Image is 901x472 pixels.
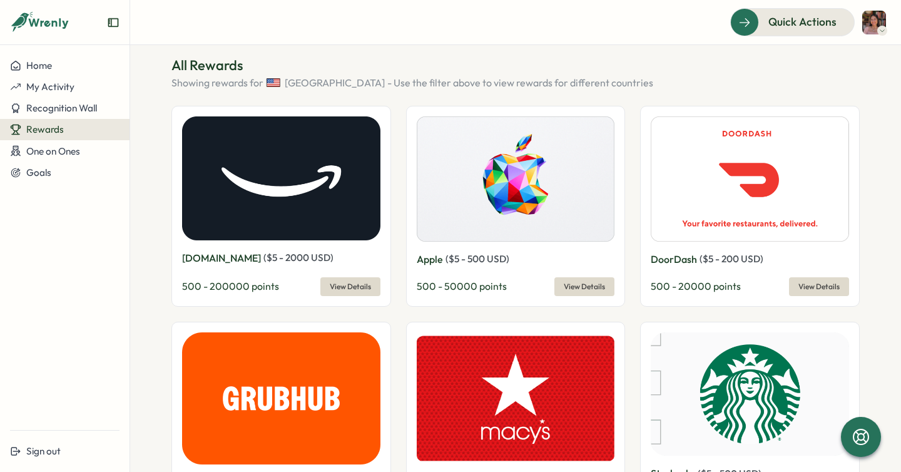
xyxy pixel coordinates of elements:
[417,116,615,242] img: Apple
[768,14,837,30] span: Quick Actions
[182,116,380,240] img: Amazon.com
[798,278,840,295] span: View Details
[417,280,507,292] span: 500 - 50000 points
[651,252,697,267] p: DoorDash
[26,102,97,114] span: Recognition Wall
[445,253,509,265] span: ( $ 5 - 500 USD )
[651,116,849,242] img: DoorDash
[26,445,61,457] span: Sign out
[417,252,443,267] p: Apple
[182,250,261,266] p: [DOMAIN_NAME]
[285,75,385,91] span: [GEOGRAPHIC_DATA]
[182,280,279,292] span: 500 - 200000 points
[26,59,52,71] span: Home
[651,332,849,456] img: Starbucks
[26,123,64,135] span: Rewards
[320,277,380,296] button: View Details
[564,278,605,295] span: View Details
[862,11,886,34] img: Shreya Chatterjee
[789,277,849,296] button: View Details
[182,332,380,464] img: Grubhub
[171,56,860,75] p: All Rewards
[651,280,741,292] span: 500 - 20000 points
[417,332,615,464] img: Macy's
[266,75,281,90] img: United States
[107,16,120,29] button: Expand sidebar
[26,167,51,178] span: Goals
[263,252,333,264] span: ( $ 5 - 2000 USD )
[26,81,74,93] span: My Activity
[730,8,855,36] button: Quick Actions
[700,253,763,265] span: ( $ 5 - 200 USD )
[330,278,371,295] span: View Details
[26,145,80,157] span: One on Ones
[387,75,653,91] span: - Use the filter above to view rewards for different countries
[554,277,614,296] button: View Details
[171,75,263,91] span: Showing rewards for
